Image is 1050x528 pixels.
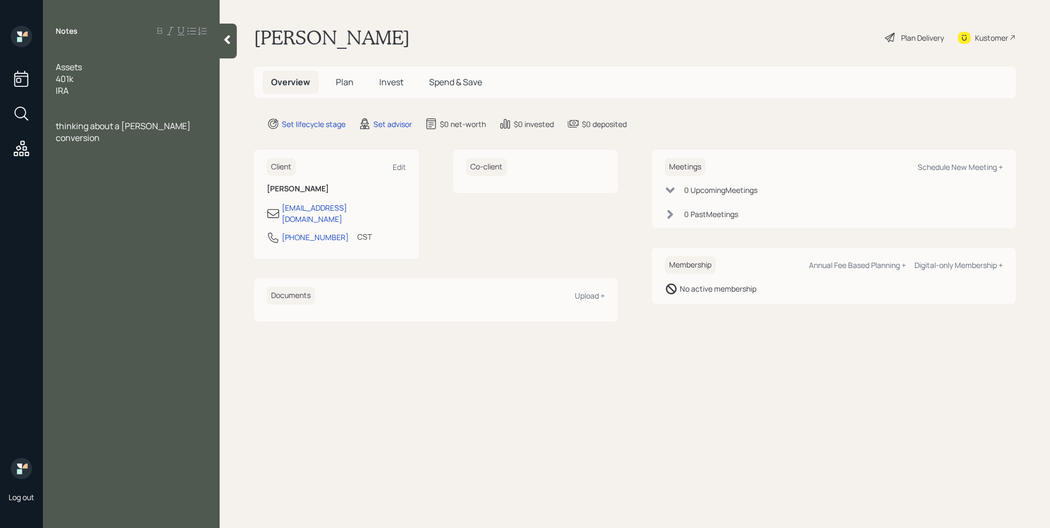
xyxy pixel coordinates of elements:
[466,158,507,176] h6: Co-client
[440,118,486,130] div: $0 net-worth
[56,85,69,96] span: IRA
[665,158,706,176] h6: Meetings
[357,231,372,242] div: CST
[665,256,716,274] h6: Membership
[379,76,403,88] span: Invest
[254,26,410,49] h1: [PERSON_NAME]
[282,118,346,130] div: Set lifecycle stage
[684,209,738,220] div: 0 Past Meeting s
[267,158,296,176] h6: Client
[336,76,354,88] span: Plan
[975,32,1008,43] div: Kustomer
[914,260,1003,270] div: Digital-only Membership +
[809,260,906,270] div: Annual Fee Based Planning +
[582,118,627,130] div: $0 deposited
[282,202,406,225] div: [EMAIL_ADDRESS][DOMAIN_NAME]
[282,232,349,243] div: [PHONE_NUMBER]
[9,492,34,502] div: Log out
[271,76,310,88] span: Overview
[267,287,315,304] h6: Documents
[514,118,554,130] div: $0 invested
[56,120,192,144] span: thinking about a [PERSON_NAME] conversion
[918,162,1003,172] div: Schedule New Meeting +
[680,283,756,294] div: No active membership
[684,184,757,196] div: 0 Upcoming Meeting s
[11,458,32,479] img: retirable_logo.png
[429,76,482,88] span: Spend & Save
[56,61,82,73] span: Assets
[901,32,944,43] div: Plan Delivery
[373,118,412,130] div: Set advisor
[267,184,406,194] h6: [PERSON_NAME]
[575,291,605,301] div: Upload +
[56,26,78,36] label: Notes
[56,73,73,85] span: 401k
[393,162,406,172] div: Edit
